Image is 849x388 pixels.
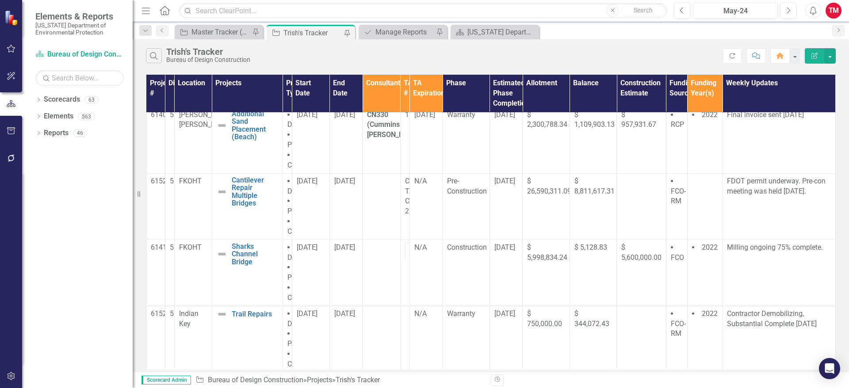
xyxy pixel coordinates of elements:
span: RCP [671,120,684,129]
strong: CN330 (Cummins [PERSON_NAME]) [367,110,423,139]
span: FCO-RM [671,187,686,205]
td: Double-Click to Edit [292,173,329,240]
td: Double-Click to Edit Right Click for Context Menu [212,306,283,372]
span: Search [634,7,653,14]
td: Double-Click to Edit [146,107,165,173]
td: Double-Click to Edit [617,240,666,306]
td: Double-Click to Edit [174,173,212,240]
span: [DATE] [494,243,515,251]
td: Double-Click to Edit [409,306,442,372]
td: Double-Click to Edit [329,306,362,372]
td: Double-Click to Edit [174,306,212,372]
span: C [287,227,292,236]
td: Double-Click to Edit [329,173,362,240]
span: 5 [170,110,174,119]
td: Double-Click to Edit [617,306,666,372]
a: Scorecards [44,95,80,105]
td: Double-Click to Edit [666,240,687,306]
td: Double-Click to Edit [409,240,442,306]
div: N/A [414,309,438,319]
p: Milling ongoing 75% complete. [727,243,831,253]
td: Double-Click to Edit [400,306,409,372]
p: Final invoice sent [DATE] [727,110,831,120]
img: Not Defined [217,249,227,259]
span: P [287,339,292,348]
span: 5 [170,243,174,251]
td: Double-Click to Edit [523,306,570,372]
input: Search Below... [35,70,124,86]
td: Double-Click to Edit Right Click for Context Menu [212,173,283,240]
button: TM [826,3,841,19]
td: Double-Click to Edit [570,107,616,173]
td: Double-Click to Edit [409,173,442,240]
td: Double-Click to Edit [723,240,836,306]
td: TA2 [405,243,427,259]
span: $ 344,072.43 [574,309,609,328]
a: Projects [307,376,332,384]
div: Manage Reports [375,27,434,38]
td: Double-Click to Edit [523,240,570,306]
div: Trish's Tracker [336,376,380,384]
td: Double-Click to Edit [617,107,666,173]
td: Double-Click to Edit [292,240,329,306]
td: Double-Click to Edit [400,240,409,306]
td: Double-Click to Edit [363,107,400,173]
a: Sharks Channel Bridge [232,243,278,266]
td: Double-Click to Edit [723,306,836,372]
span: [DATE] [334,110,355,119]
td: Double-Click to Edit [443,240,490,306]
td: Double-Click to Edit [174,240,212,306]
span: [DATE] [494,110,515,119]
span: [DATE] [334,243,355,251]
span: Warranty [447,309,475,318]
td: Double-Click to Edit Right Click for Context Menu [212,240,283,306]
td: Double-Click to Edit [490,240,522,306]
span: D [287,187,292,195]
span: $ 5,600,000.00 [621,243,662,262]
td: Double-Click to Edit [723,173,836,240]
td: Double-Click to Edit [363,240,400,306]
td: Double-Click to Edit Right Click for Context Menu [212,107,283,173]
a: [US_STATE] Department of Environmental Protection [453,27,537,38]
span: Construction [447,243,487,251]
span: C [287,161,292,169]
p: 61523C [151,309,161,319]
td: Double-Click to Edit [570,173,616,240]
span: D [287,253,292,262]
p: Contractor Demobilizing, Substantial Complete [DATE] [727,309,831,329]
div: 46 [73,129,87,137]
img: Not Defined [217,309,227,320]
td: Double-Click to Edit [570,306,616,372]
a: Additional Sand Placement (Beach) [232,110,278,141]
td: Double-Click to Edit [687,240,723,306]
td: Double-Click to Edit [329,107,362,173]
span: P [287,141,292,149]
td: Double-Click to Edit [283,173,292,240]
span: 2022 [702,309,718,318]
a: Bureau of Design Construction [35,49,124,60]
td: Double-Click to Edit [523,173,570,240]
img: Not Defined [217,186,227,197]
span: $ 750,000.00 [527,309,562,328]
td: Double-Click to Edit [490,173,522,240]
td: Double-Click to Edit [443,107,490,173]
a: Trail Repairs [232,310,278,318]
div: [US_STATE] Department of Environmental Protection [467,27,537,38]
a: Bureau of Design Construction [208,376,303,384]
td: Double-Click to Edit [146,173,165,240]
span: [DATE] [297,110,317,119]
span: [DATE] [494,309,515,318]
p: 61524C [151,176,161,186]
td: Double-Click to Edit [409,107,442,173]
div: Trish's Tracker [166,47,250,57]
div: May-24 [696,6,775,16]
img: ClearPoint Strategy [4,10,20,25]
td: Double-Click to Edit [292,306,329,372]
span: [DATE] [297,243,317,251]
button: May-24 [693,3,778,19]
span: FCO [671,253,684,262]
span: FKOHT [179,177,202,185]
a: Reports [44,128,69,138]
td: Double-Click to Edit [165,306,174,372]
